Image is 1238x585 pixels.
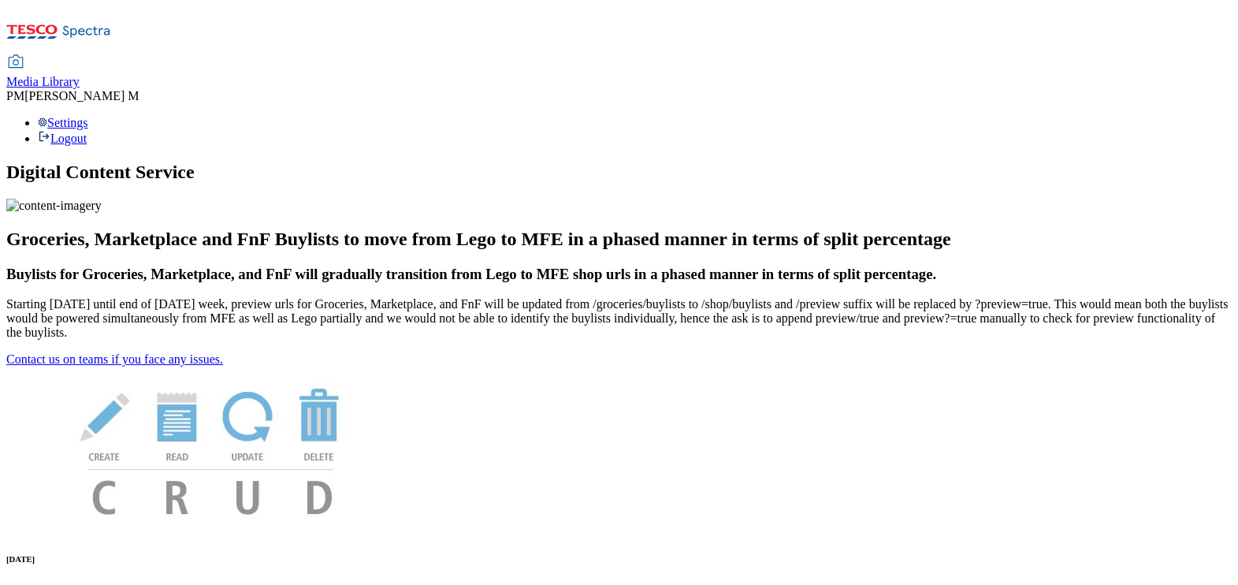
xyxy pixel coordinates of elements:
span: PM [6,89,24,102]
h1: Digital Content Service [6,162,1232,183]
span: [PERSON_NAME] M [24,89,139,102]
img: content-imagery [6,199,102,213]
a: Media Library [6,56,80,89]
span: Media Library [6,75,80,88]
h2: Groceries, Marketplace and FnF Buylists to move from Lego to MFE in a phased manner in terms of s... [6,229,1232,250]
h6: [DATE] [6,554,1232,564]
a: Logout [38,132,87,145]
img: News Image [6,367,416,531]
p: Starting [DATE] until end of [DATE] week, preview urls for Groceries, Marketplace, and FnF will b... [6,297,1232,340]
a: Contact us on teams if you face any issues. [6,352,223,366]
a: Settings [38,116,88,129]
h3: Buylists for Groceries, Marketplace, and FnF will gradually transition from Lego to MFE shop urls... [6,266,1232,283]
